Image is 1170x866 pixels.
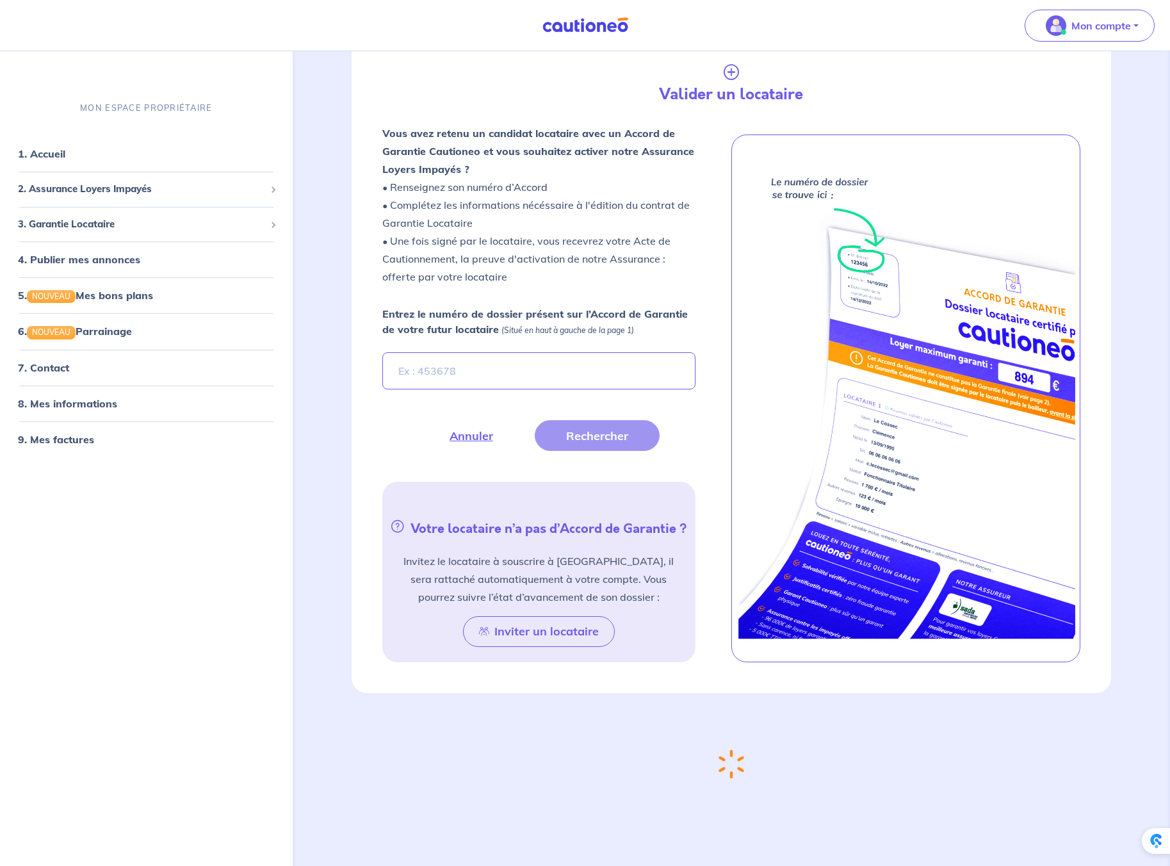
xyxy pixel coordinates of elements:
[18,397,117,410] a: 8. Mes informations
[5,318,288,344] div: 6.NOUVEAUParrainage
[5,282,288,308] div: 5.NOUVEAUMes bons plans
[1025,10,1155,42] button: illu_account_valid_menu.svgMon compte
[5,427,288,452] div: 9. Mes factures
[18,182,265,197] span: 2. Assurance Loyers Impayés
[398,552,680,606] p: Invitez le locataire à souscrire à [GEOGRAPHIC_DATA], il sera rattaché automatiquement à votre co...
[5,391,288,416] div: 8. Mes informations
[382,127,694,176] strong: Vous avez retenu un candidat locataire avec un Accord de Garantie Cautioneo et vous souhaitez act...
[537,17,633,33] img: Cautioneo
[5,355,288,380] div: 7. Contact
[18,289,153,302] a: 5.NOUVEAUMes bons plans
[80,102,212,114] p: MON ESPACE PROPRIÉTAIRE
[18,217,265,232] span: 3. Garantie Locataire
[18,147,65,160] a: 1. Accueil
[18,325,132,338] a: 6.NOUVEAUParrainage
[5,141,288,167] div: 1. Accueil
[382,352,695,389] input: Ex : 453678
[5,247,288,272] div: 4. Publier mes annonces
[553,85,909,104] h4: Valider un locataire
[18,253,140,266] a: 4. Publier mes annonces
[18,433,94,446] a: 9. Mes factures
[1071,18,1131,33] p: Mon compte
[735,158,1076,639] img: certificate-new.png
[1046,15,1066,36] img: illu_account_valid_menu.svg
[712,745,750,784] img: loading-spinner
[382,307,688,336] strong: Entrez le numéro de dossier présent sur l’Accord de Garantie de votre futur locataire
[418,420,524,451] button: Annuler
[5,177,288,202] div: 2. Assurance Loyers Impayés
[382,124,695,286] p: • Renseignez son numéro d’Accord • Complétez les informations nécéssaire à l'édition du contrat d...
[387,518,690,537] h5: Votre locataire n’a pas d’Accord de Garantie ?
[501,325,634,335] em: (Situé en haut à gauche de la page 1)
[463,616,615,647] button: Inviter un locataire
[18,361,69,374] a: 7. Contact
[5,212,288,237] div: 3. Garantie Locataire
